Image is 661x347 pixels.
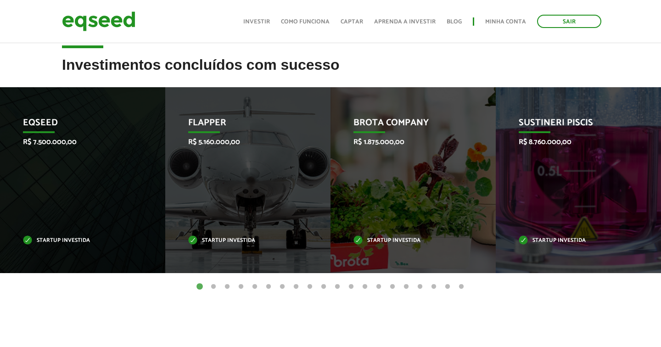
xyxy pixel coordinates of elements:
[457,282,466,291] button: 20 of 20
[485,19,526,25] a: Minha conta
[388,282,397,291] button: 15 of 20
[537,15,601,28] a: Sair
[23,238,129,243] p: Startup investida
[188,238,294,243] p: Startup investida
[264,282,273,291] button: 6 of 20
[188,138,294,146] p: R$ 5.160.000,00
[429,282,438,291] button: 18 of 20
[319,282,328,291] button: 10 of 20
[209,282,218,291] button: 2 of 20
[353,238,459,243] p: Startup investida
[402,282,411,291] button: 16 of 20
[243,19,270,25] a: Investir
[353,118,459,133] p: Brota Company
[291,282,301,291] button: 8 of 20
[374,19,436,25] a: Aprenda a investir
[62,9,135,34] img: EqSeed
[278,282,287,291] button: 7 of 20
[250,282,259,291] button: 5 of 20
[23,118,129,133] p: EqSeed
[195,282,204,291] button: 1 of 20
[374,282,383,291] button: 14 of 20
[519,238,625,243] p: Startup investida
[353,138,459,146] p: R$ 1.875.000,00
[415,282,425,291] button: 17 of 20
[223,282,232,291] button: 3 of 20
[305,282,314,291] button: 9 of 20
[443,282,452,291] button: 19 of 20
[188,118,294,133] p: Flapper
[236,282,246,291] button: 4 of 20
[333,282,342,291] button: 11 of 20
[62,57,599,87] h2: Investimentos concluídos com sucesso
[23,138,129,146] p: R$ 7.500.000,00
[447,19,462,25] a: Blog
[281,19,330,25] a: Como funciona
[347,282,356,291] button: 12 of 20
[360,282,370,291] button: 13 of 20
[341,19,363,25] a: Captar
[519,138,625,146] p: R$ 8.760.000,00
[519,118,625,133] p: Sustineri Piscis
